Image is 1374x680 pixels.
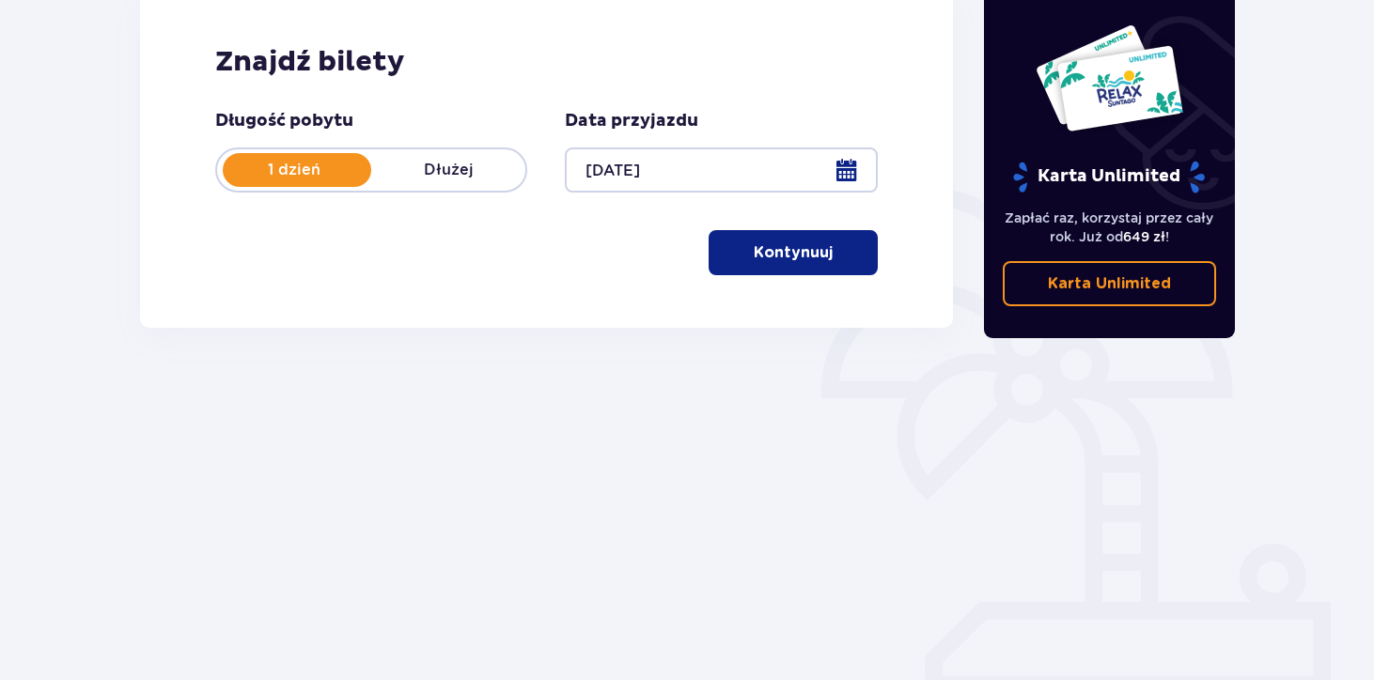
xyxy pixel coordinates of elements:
[217,160,371,180] p: 1 dzień
[709,230,878,275] button: Kontynuuj
[1003,209,1217,246] p: Zapłać raz, korzystaj przez cały rok. Już od !
[1048,273,1171,294] p: Karta Unlimited
[1003,261,1217,306] a: Karta Unlimited
[371,160,525,180] p: Dłużej
[215,44,878,80] h2: Znajdź bilety
[215,110,353,132] p: Długość pobytu
[1011,161,1207,193] p: Karta Unlimited
[754,242,833,263] p: Kontynuuj
[1123,229,1165,244] span: 649 zł
[565,110,698,132] p: Data przyjazdu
